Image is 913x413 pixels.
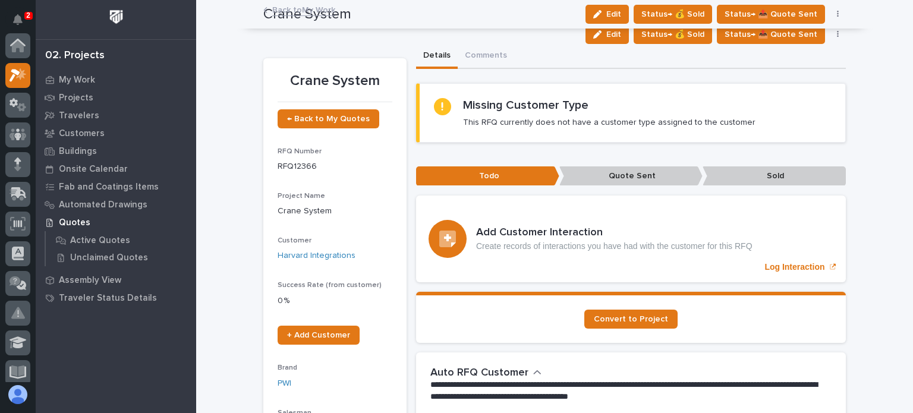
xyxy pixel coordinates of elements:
[272,2,335,16] a: Back toMy Work
[416,166,559,186] p: Todo
[463,117,755,128] p: This RFQ currently does not have a customer type assigned to the customer
[46,232,196,248] a: Active Quotes
[458,44,514,69] button: Comments
[278,193,325,200] span: Project Name
[476,241,753,251] p: Create records of interactions you have had with the customer for this RFQ
[36,142,196,160] a: Buildings
[36,196,196,213] a: Automated Drawings
[5,382,30,407] button: users-avatar
[278,160,392,173] p: RFQ12366
[764,262,824,272] p: Log Interaction
[703,166,846,186] p: Sold
[36,271,196,289] a: Assembly View
[416,44,458,69] button: Details
[36,124,196,142] a: Customers
[59,182,159,193] p: Fab and Coatings Items
[594,315,668,323] span: Convert to Project
[59,146,97,157] p: Buildings
[59,293,157,304] p: Traveler Status Details
[59,75,95,86] p: My Work
[36,89,196,106] a: Projects
[278,250,355,262] a: Harvard Integrations
[476,226,753,239] h3: Add Customer Interaction
[725,27,817,42] span: Status→ 📤 Quote Sent
[278,326,360,345] a: + Add Customer
[287,331,350,339] span: + Add Customer
[59,164,128,175] p: Onsite Calendar
[36,106,196,124] a: Travelers
[5,7,30,32] button: Notifications
[430,367,528,380] h2: Auto RFQ Customer
[559,166,703,186] p: Quote Sent
[59,111,99,121] p: Travelers
[36,71,196,89] a: My Work
[278,364,297,371] span: Brand
[59,93,93,103] p: Projects
[278,109,379,128] a: ← Back to My Quotes
[287,115,370,123] span: ← Back to My Quotes
[606,29,621,40] span: Edit
[36,289,196,307] a: Traveler Status Details
[36,178,196,196] a: Fab and Coatings Items
[46,249,196,266] a: Unclaimed Quotes
[641,27,704,42] span: Status→ 💰 Sold
[26,11,30,20] p: 2
[278,237,311,244] span: Customer
[278,282,382,289] span: Success Rate (from customer)
[70,253,148,263] p: Unclaimed Quotes
[45,49,105,62] div: 02. Projects
[278,148,322,155] span: RFQ Number
[36,213,196,231] a: Quotes
[105,6,127,28] img: Workspace Logo
[59,128,105,139] p: Customers
[585,25,629,44] button: Edit
[717,25,825,44] button: Status→ 📤 Quote Sent
[59,200,147,210] p: Automated Drawings
[278,72,392,90] p: Crane System
[59,275,121,286] p: Assembly View
[15,14,30,33] div: Notifications2
[278,295,392,307] p: 0 %
[278,377,291,390] a: PWI
[59,217,90,228] p: Quotes
[70,235,130,246] p: Active Quotes
[416,196,846,282] a: Log Interaction
[584,310,678,329] a: Convert to Project
[36,160,196,178] a: Onsite Calendar
[430,367,541,380] button: Auto RFQ Customer
[463,98,588,112] h2: Missing Customer Type
[278,205,392,217] p: Crane System
[634,25,712,44] button: Status→ 💰 Sold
